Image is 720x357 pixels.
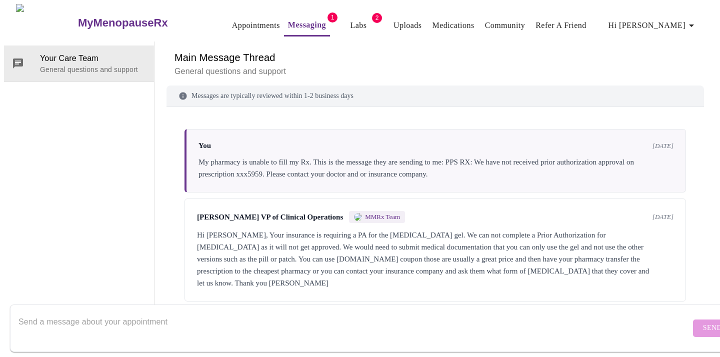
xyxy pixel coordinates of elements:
[284,15,330,36] button: Messaging
[198,141,211,150] span: You
[232,18,280,32] a: Appointments
[174,65,696,77] p: General questions and support
[531,15,590,35] button: Refer a Friend
[197,213,343,221] span: [PERSON_NAME] VP of Clinical Operations
[354,213,362,221] img: MMRX
[652,142,673,150] span: [DATE]
[16,4,76,41] img: MyMenopauseRx Logo
[389,15,426,35] button: Uploads
[350,18,367,32] a: Labs
[228,15,284,35] button: Appointments
[481,15,529,35] button: Community
[652,213,673,221] span: [DATE]
[174,49,696,65] h6: Main Message Thread
[428,15,478,35] button: Medications
[393,18,422,32] a: Uploads
[342,15,374,35] button: Labs
[608,18,697,32] span: Hi [PERSON_NAME]
[365,213,400,221] span: MMRx Team
[197,229,673,289] div: Hi [PERSON_NAME], Your insurance is requiring a PA for the [MEDICAL_DATA] gel. We can not complet...
[166,85,704,107] div: Messages are typically reviewed within 1-2 business days
[198,156,673,180] div: My pharmacy is unable to fill my Rx. This is the message they are sending to me: PPS RX: We have ...
[40,52,146,64] span: Your Care Team
[485,18,525,32] a: Community
[372,13,382,23] span: 2
[604,15,701,35] button: Hi [PERSON_NAME]
[18,312,690,344] textarea: Send a message about your appointment
[76,5,207,40] a: MyMenopauseRx
[432,18,474,32] a: Medications
[327,12,337,22] span: 1
[78,16,168,29] h3: MyMenopauseRx
[40,64,146,74] p: General questions and support
[535,18,586,32] a: Refer a Friend
[4,45,154,81] div: Your Care TeamGeneral questions and support
[288,18,326,32] a: Messaging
